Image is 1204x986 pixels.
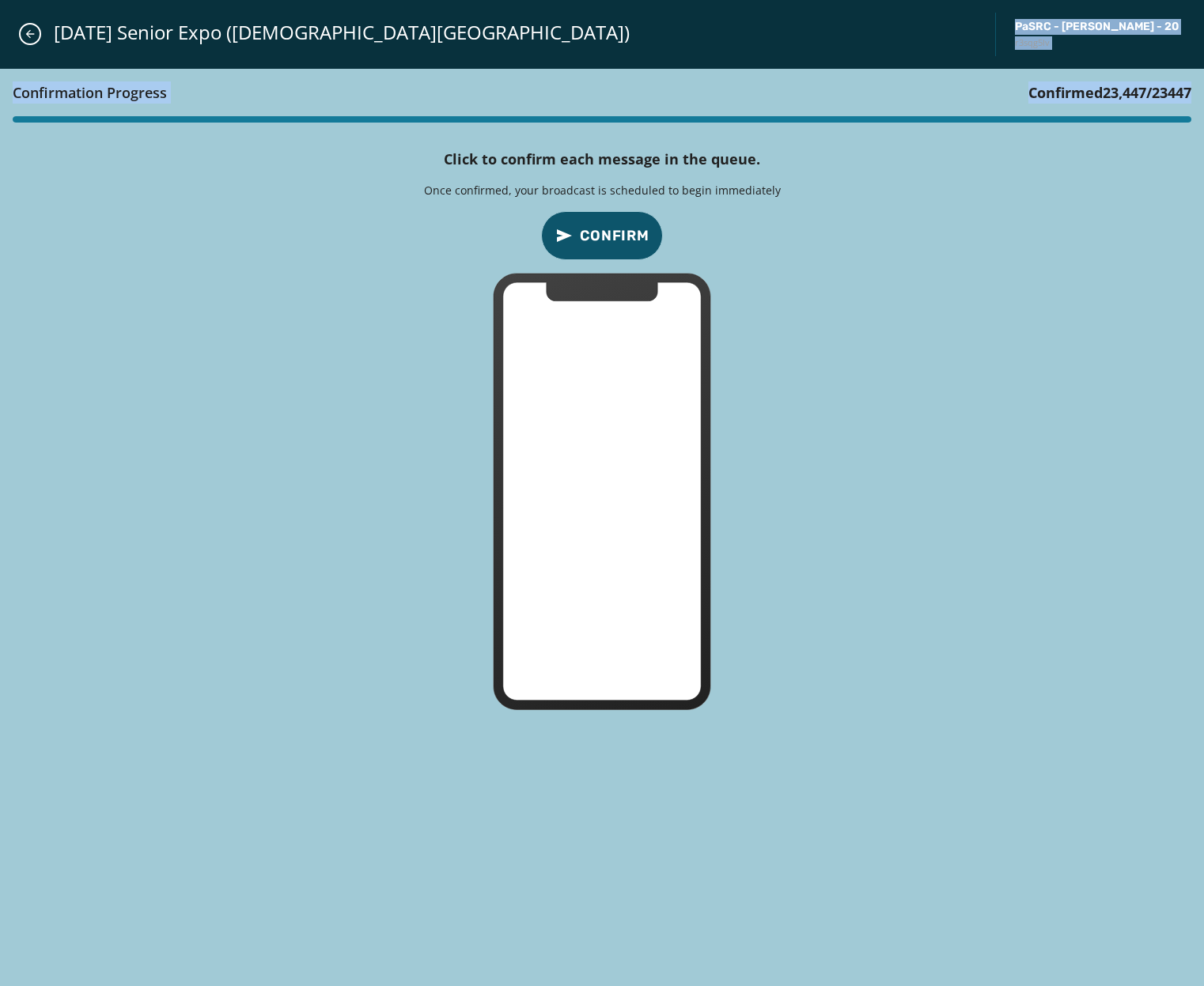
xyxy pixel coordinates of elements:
[444,148,760,170] h4: Click to confirm each message in the queue.
[1015,36,1179,50] span: r3sqg5lv
[1103,83,1146,102] span: 23,447
[1015,19,1179,35] span: PaSRC - [PERSON_NAME] - 20
[424,183,781,198] p: Once confirmed, your broadcast is scheduled to begin immediately
[541,211,663,260] button: confirm-p2p-message-button
[13,81,167,104] h3: Confirmation Progress
[54,20,630,45] span: [DATE] Senior Expo ([DEMOGRAPHIC_DATA][GEOGRAPHIC_DATA])
[1028,81,1191,104] h3: Confirmed / 23447
[580,225,649,247] span: Confirm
